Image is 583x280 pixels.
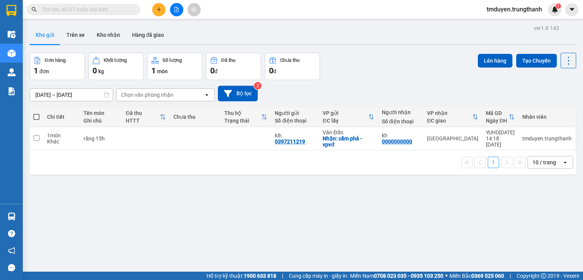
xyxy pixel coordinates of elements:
[282,272,283,280] span: |
[152,3,165,16] button: plus
[8,87,16,95] img: solution-icon
[486,118,509,124] div: Ngày ĐH
[350,272,443,280] span: Miền Nam
[147,53,202,80] button: Số lượng1món
[204,92,210,98] svg: open
[8,212,16,220] img: warehouse-icon
[556,3,561,9] sup: 1
[206,272,276,280] span: Hỗ trợ kỹ thuật:
[275,110,315,116] div: Người gửi
[273,68,276,74] span: đ
[191,7,197,12] span: aim
[551,6,558,13] img: icon-new-feature
[34,66,38,75] span: 1
[275,138,305,145] div: 0397211219
[126,26,170,44] button: Hàng đã giao
[47,114,76,120] div: Chi tiết
[8,30,16,38] img: warehouse-icon
[275,132,315,138] div: kih
[93,66,97,75] span: 0
[121,91,173,99] div: Chọn văn phòng nhận
[214,68,217,74] span: đ
[510,272,511,280] span: |
[244,273,276,279] strong: 1900 633 818
[323,135,374,148] div: Nhận: cẩm phả - vpvđ
[482,107,518,127] th: Toggle SortBy
[516,54,557,68] button: Tạo Chuyến
[382,118,419,124] div: Số điện thoại
[534,24,559,32] div: ver 1.8.143
[445,274,447,277] span: ⚪️
[319,107,378,127] th: Toggle SortBy
[269,66,273,75] span: 0
[173,114,216,120] div: Chưa thu
[522,114,572,120] div: Nhân viên
[126,118,160,124] div: HTTT
[98,68,104,74] span: kg
[557,3,559,9] span: 1
[471,273,504,279] strong: 0369 525 060
[8,49,16,57] img: warehouse-icon
[30,53,85,80] button: Đơn hàng1đơn
[162,58,182,63] div: Số lượng
[275,118,315,124] div: Số điện thoại
[221,107,271,127] th: Toggle SortBy
[210,66,214,75] span: 0
[122,107,170,127] th: Toggle SortBy
[224,118,261,124] div: Trạng thái
[39,68,49,74] span: đơn
[157,68,168,74] span: món
[218,86,258,101] button: Bộ lọc
[91,26,126,44] button: Kho nhận
[170,3,183,16] button: file-add
[562,159,568,165] svg: open
[486,110,509,116] div: Mã GD
[265,53,320,80] button: Chưa thu0đ
[30,89,113,101] input: Select a date range.
[84,135,118,142] div: răng 15h
[569,6,575,13] span: caret-down
[565,3,578,16] button: caret-down
[221,58,235,63] div: Đã thu
[206,53,261,80] button: Đã thu0đ
[151,66,156,75] span: 1
[533,159,556,166] div: 10 / trang
[541,273,546,278] span: copyright
[522,135,572,142] div: tmduyen.trungthanh
[323,110,368,116] div: VP gửi
[8,230,15,237] span: question-circle
[486,135,515,148] div: 14:18 [DATE]
[6,5,16,16] img: logo-vxr
[30,26,60,44] button: Kho gửi
[488,157,499,168] button: 1
[8,247,15,254] span: notification
[486,129,515,135] div: YUHD9CN7
[60,26,91,44] button: Trên xe
[47,132,76,138] div: 1 món
[188,3,201,16] button: aim
[323,129,374,135] div: Vân Đồn
[280,58,299,63] div: Chưa thu
[427,118,472,124] div: ĐC giao
[84,110,118,116] div: Tên món
[32,7,37,12] span: search
[224,110,261,116] div: Thu hộ
[88,53,143,80] button: Khối lượng0kg
[47,138,76,145] div: Khác
[449,272,504,280] span: Miền Bắc
[481,5,548,14] span: tmduyen.trungthanh
[104,58,127,63] div: Khối lượng
[289,272,348,280] span: Cung cấp máy in - giấy in:
[126,110,160,116] div: Đã thu
[8,68,16,76] img: warehouse-icon
[478,54,512,68] button: Lên hàng
[254,82,262,90] sup: 2
[374,273,443,279] strong: 0708 023 035 - 0935 103 250
[382,109,419,115] div: Người nhận
[382,132,419,138] div: kh
[423,107,482,127] th: Toggle SortBy
[8,264,15,271] span: message
[174,7,179,12] span: file-add
[156,7,162,12] span: plus
[427,110,472,116] div: VP nhận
